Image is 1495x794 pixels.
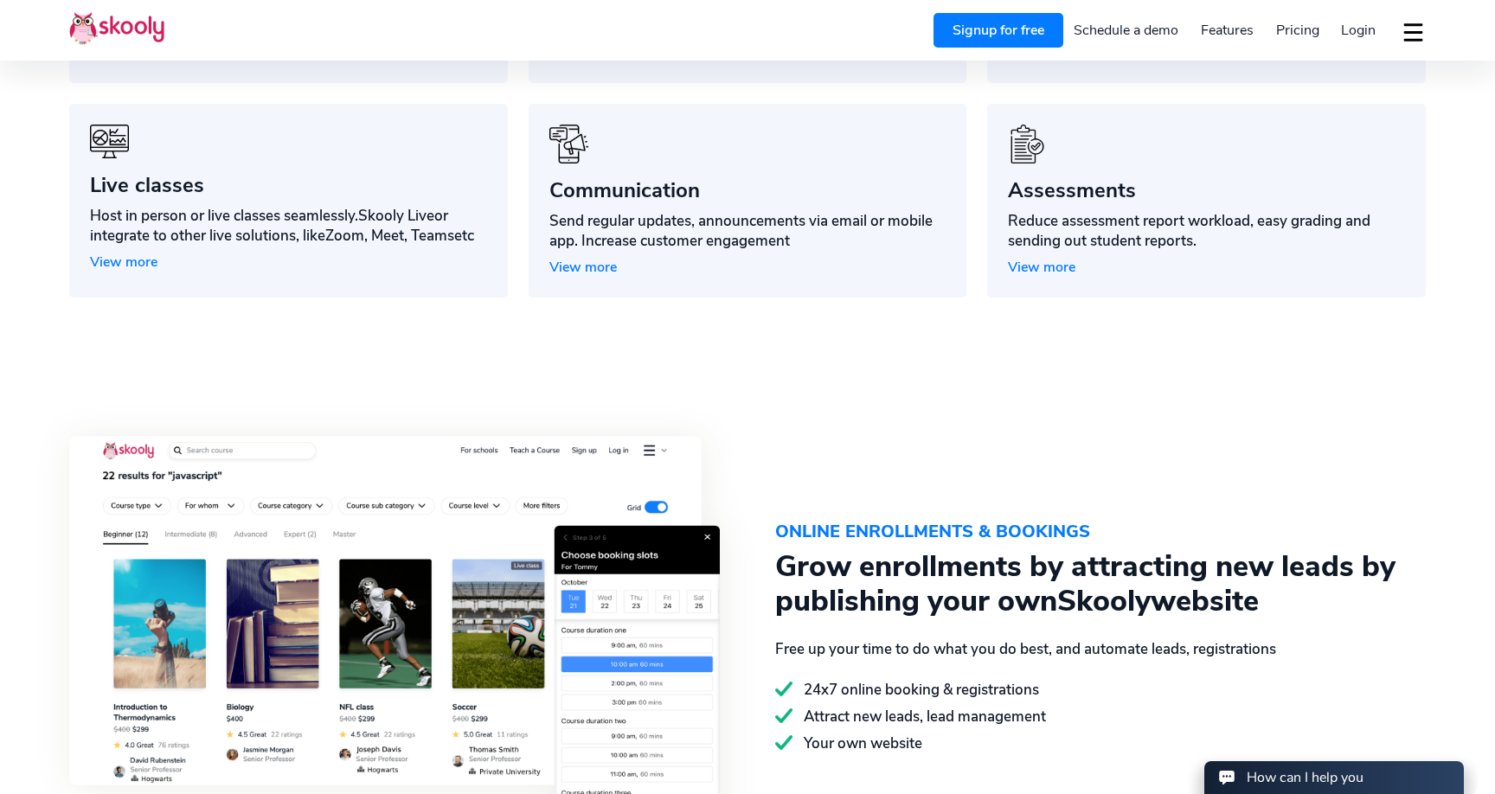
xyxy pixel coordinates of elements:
div: Reduce assessment report workload, easy grading and sending out student reports. [1008,211,1405,251]
a: icon-benefits-12AssessmentsReduce assessment report workload, easy grading and sending out studen... [987,104,1426,298]
div: Send regular updates, announcements via email or mobile app. Increase customer engagement [549,211,946,251]
div: Your own website [775,733,1426,753]
span: Pricing [1276,21,1319,40]
button: dropdown menu [1401,12,1426,52]
a: Signup for free [934,13,1063,48]
span: View more [549,258,617,277]
img: icon-benefits-6 [90,125,129,158]
div: Live classes [90,172,487,198]
span: Skooly Live [358,206,434,226]
div: ONLINE ENROLLMENTS & BOOKINGS [775,515,1426,549]
span: View more [1008,258,1075,277]
img: icon-benefits-5 [549,125,588,163]
a: icon-benefits-5CommunicationSend regular updates, announcements via email or mobile app. Increase... [529,104,967,298]
span: Login [1341,21,1376,40]
a: Pricing [1265,16,1331,44]
span: Zoom, Meet, Teams [325,226,454,246]
div: Free up your time to do what you do best, and automate leads, registrations [775,639,1426,659]
div: Attract new leads, lead management [775,707,1426,727]
a: Features [1190,16,1265,44]
div: Host in person or live classes seamlessly. or integrate to other live solutions, like etc [90,206,487,246]
span: Skooly [1057,581,1151,621]
img: icon-benefits-12 [1008,125,1047,163]
div: Communication [549,177,946,203]
div: Assessments [1008,177,1405,203]
a: Schedule a demo [1063,16,1190,44]
a: icon-benefits-6Live classesHost in person or live classes seamlessly.Skooly Liveor integrate to o... [69,104,508,298]
a: Login [1330,16,1387,44]
div: 24x7 online booking & registrations [775,680,1426,700]
span: View more [90,253,157,272]
div: Grow enrollments by attracting new leads by publishing your own website [775,549,1426,618]
img: Skooly [69,11,164,45]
